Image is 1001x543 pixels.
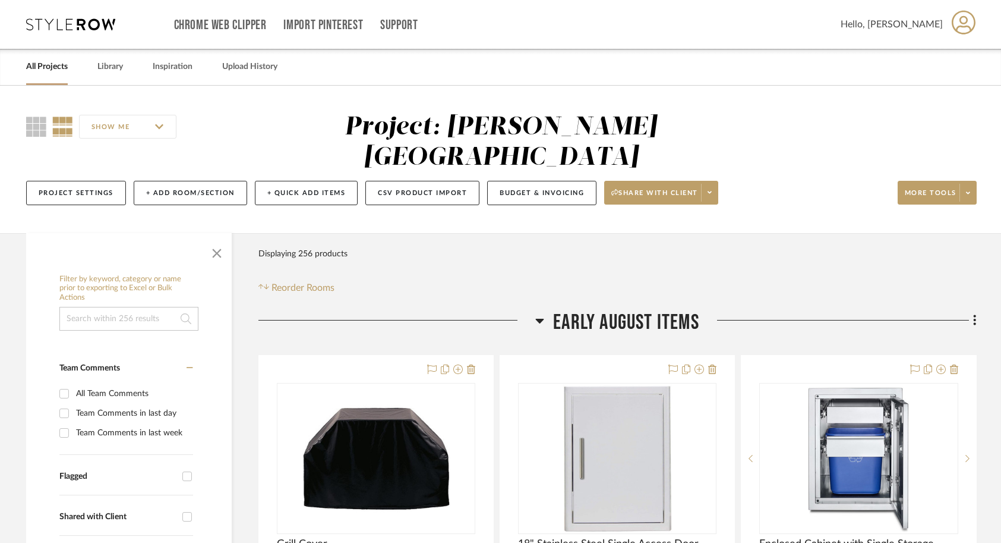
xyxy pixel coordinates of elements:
span: Hello, [PERSON_NAME] [841,17,943,32]
span: More tools [905,189,956,206]
img: Grill Cover [302,384,450,533]
a: All Projects [26,59,68,75]
a: Inspiration [153,59,192,75]
a: Upload History [222,59,277,75]
div: Shared with Client [59,512,176,522]
span: Share with client [611,189,698,206]
button: Close [205,239,229,263]
button: More tools [898,181,977,205]
button: Project Settings [26,181,126,205]
div: Displaying 256 products [258,242,348,266]
span: Reorder Rooms [271,281,334,295]
div: All Team Comments [76,384,190,403]
button: Share with client [604,181,718,205]
span: Early August Items [553,310,699,335]
div: Flagged [59,472,176,482]
button: + Add Room/Section [134,181,247,205]
button: + Quick Add Items [255,181,358,205]
span: Team Comments [59,364,120,372]
button: CSV Product Import [365,181,479,205]
a: Import Pinterest [283,20,363,30]
button: Reorder Rooms [258,281,335,295]
div: Project: [PERSON_NAME][GEOGRAPHIC_DATA] [345,115,657,170]
h6: Filter by keyword, category or name prior to exporting to Excel or Bulk Actions [59,275,198,303]
a: Chrome Web Clipper [174,20,267,30]
div: Team Comments in last week [76,423,190,442]
a: Support [380,20,418,30]
button: Budget & Invoicing [487,181,596,205]
img: Enclosed Cabinet with Single Storage Drawer and Double Trash Bin [784,384,933,533]
img: 18" Stainless Steel Single Access Door [543,384,691,533]
a: Library [97,59,123,75]
div: Team Comments in last day [76,404,190,423]
input: Search within 256 results [59,307,198,331]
